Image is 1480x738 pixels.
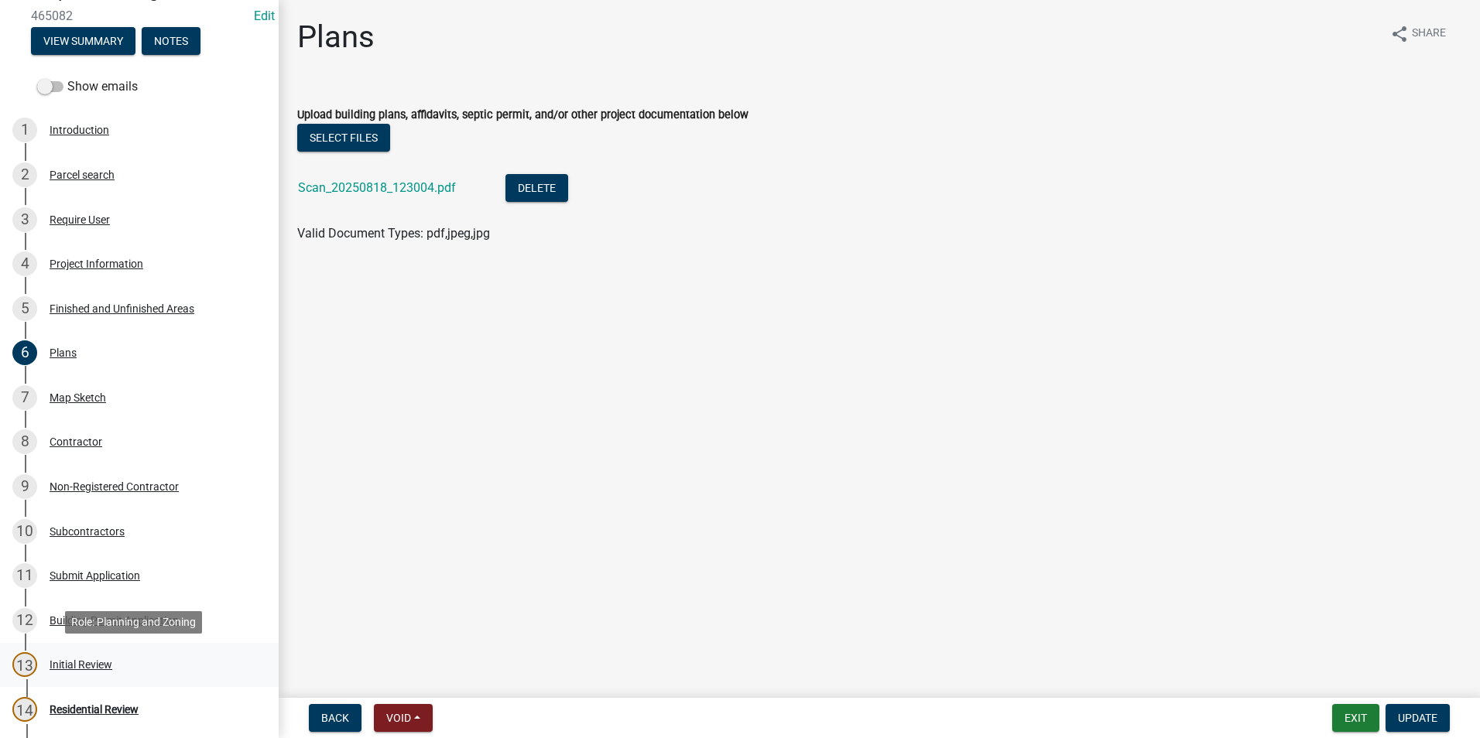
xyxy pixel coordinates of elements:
[297,226,490,241] span: Valid Document Types: pdf,jpeg,jpg
[31,9,248,23] span: 465082
[50,481,179,492] div: Non-Registered Contractor
[1412,25,1446,43] span: Share
[142,36,200,48] wm-modal-confirm: Notes
[297,110,749,121] label: Upload building plans, affidavits, septic permit, and/or other project documentation below
[12,296,37,321] div: 5
[254,9,275,23] wm-modal-confirm: Edit Application Number
[1332,704,1379,732] button: Exit
[50,303,194,314] div: Finished and Unfinished Areas
[65,611,202,634] div: Role: Planning and Zoning
[321,712,349,724] span: Back
[12,118,37,142] div: 1
[50,258,143,269] div: Project Information
[12,340,37,365] div: 6
[1398,712,1437,724] span: Update
[50,659,112,670] div: Initial Review
[50,570,140,581] div: Submit Application
[386,712,411,724] span: Void
[12,251,37,276] div: 4
[142,27,200,55] button: Notes
[50,169,115,180] div: Parcel search
[12,385,37,410] div: 7
[12,652,37,677] div: 13
[12,563,37,588] div: 11
[12,162,37,187] div: 2
[1386,704,1450,732] button: Update
[298,180,456,195] a: Scan_20250818_123004.pdf
[12,608,37,633] div: 12
[12,697,37,722] div: 14
[374,704,433,732] button: Void
[50,615,179,626] div: Building Permit Application
[12,207,37,232] div: 3
[309,704,361,732] button: Back
[1390,25,1409,43] i: share
[31,27,135,55] button: View Summary
[50,125,109,135] div: Introduction
[254,9,275,23] a: Edit
[50,704,139,715] div: Residential Review
[505,182,568,196] wm-modal-confirm: Delete Document
[50,436,102,447] div: Contractor
[505,174,568,202] button: Delete
[37,77,138,96] label: Show emails
[12,429,37,454] div: 8
[50,347,77,358] div: Plans
[12,474,37,499] div: 9
[50,526,125,537] div: Subcontractors
[297,124,390,152] button: Select files
[297,19,375,56] h1: Plans
[12,519,37,544] div: 10
[50,392,106,403] div: Map Sketch
[50,214,110,225] div: Require User
[31,36,135,48] wm-modal-confirm: Summary
[1378,19,1458,49] button: shareShare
